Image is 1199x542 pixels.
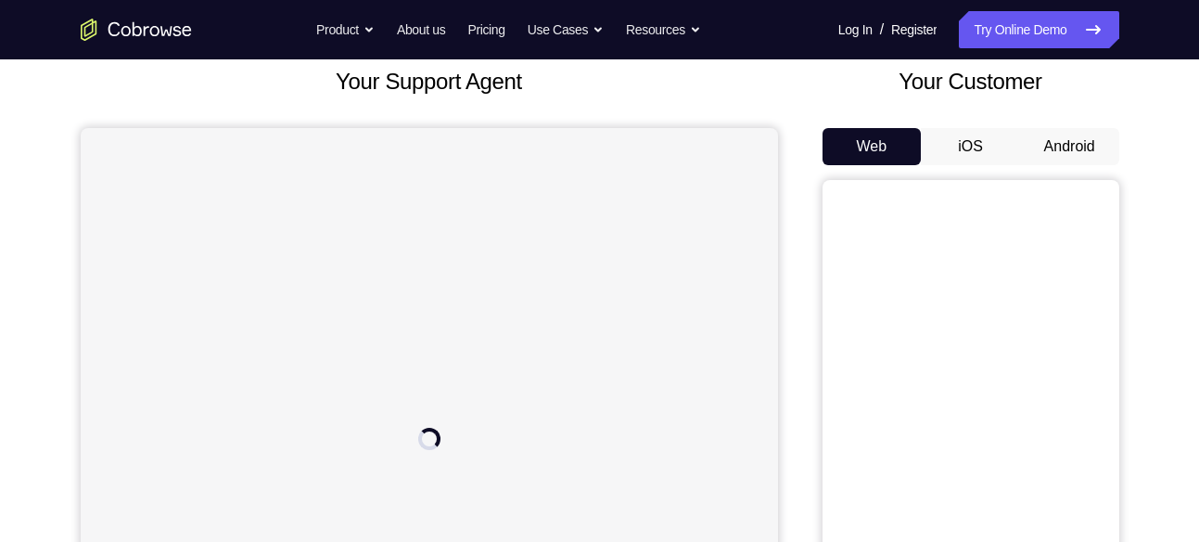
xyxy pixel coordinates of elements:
button: Android [1020,128,1119,165]
button: Web [823,128,922,165]
h2: Your Customer [823,65,1119,98]
a: About us [397,11,445,48]
a: Log In [838,11,873,48]
h2: Your Support Agent [81,65,778,98]
span: / [880,19,884,41]
a: Try Online Demo [959,11,1118,48]
button: Product [316,11,375,48]
button: Use Cases [528,11,604,48]
button: iOS [921,128,1020,165]
a: Pricing [467,11,504,48]
button: Resources [626,11,701,48]
a: Go to the home page [81,19,192,41]
a: Register [891,11,937,48]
